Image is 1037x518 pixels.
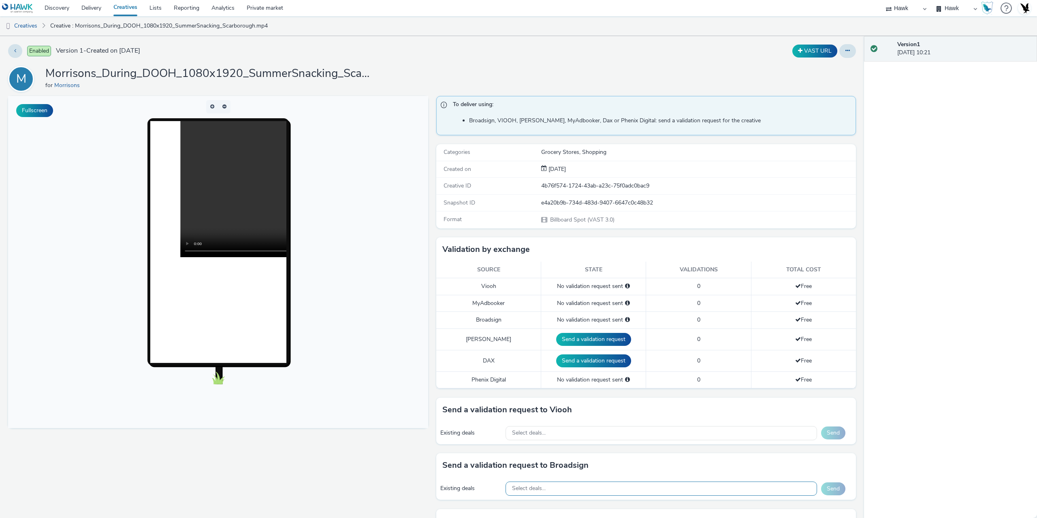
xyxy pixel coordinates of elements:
[436,312,541,328] td: Broadsign
[981,2,993,15] img: Hawk Academy
[45,81,54,89] span: for
[27,46,51,56] span: Enabled
[436,328,541,350] td: [PERSON_NAME]
[46,16,272,36] a: Creative : Morrisons_During_DOOH_1080x1920_SummerSnacking_Scarborough.mp4
[792,45,837,58] button: VAST URL
[547,165,566,173] div: Creation 01 August 2025, 10:21
[625,299,630,307] div: Please select a deal below and click on Send to send a validation request to MyAdbooker.
[697,376,700,384] span: 0
[556,333,631,346] button: Send a validation request
[440,484,502,492] div: Existing deals
[541,262,646,278] th: State
[795,316,812,324] span: Free
[442,404,572,416] h3: Send a validation request to Viooh
[16,104,53,117] button: Fullscreen
[795,357,812,365] span: Free
[436,278,541,295] td: Viooh
[897,41,1031,57] div: [DATE] 10:21
[751,262,856,278] th: Total cost
[795,299,812,307] span: Free
[697,357,700,365] span: 0
[444,182,471,190] span: Creative ID
[436,262,541,278] th: Source
[444,215,462,223] span: Format
[442,459,589,471] h3: Send a validation request to Broadsign
[821,426,845,439] button: Send
[444,199,475,207] span: Snapshot ID
[556,354,631,367] button: Send a validation request
[512,430,546,437] span: Select deals...
[2,3,33,13] img: undefined Logo
[436,371,541,388] td: Phenix Digital
[545,376,642,384] div: No validation request sent
[547,165,566,173] span: [DATE]
[442,243,530,256] h3: Validation by exchange
[436,295,541,311] td: MyAdbooker
[56,46,140,55] span: Version 1 - Created on [DATE]
[646,262,751,278] th: Validations
[1018,2,1031,14] img: Account UK
[625,316,630,324] div: Please select a deal below and click on Send to send a validation request to Broadsign.
[697,316,700,324] span: 0
[444,165,471,173] span: Created on
[697,282,700,290] span: 0
[697,299,700,307] span: 0
[541,182,856,190] div: 4b76f574-1724-43ab-a23c-75f0adc0bac9
[512,485,546,492] span: Select deals...
[795,282,812,290] span: Free
[45,66,369,81] h1: Morrisons_During_DOOH_1080x1920_SummerSnacking_Scarborough.mp4
[4,22,12,30] img: dooh
[795,335,812,343] span: Free
[625,376,630,384] div: Please select a deal below and click on Send to send a validation request to Phenix Digital.
[8,75,37,83] a: M
[453,100,848,111] span: To deliver using:
[545,299,642,307] div: No validation request sent
[440,429,502,437] div: Existing deals
[981,2,996,15] a: Hawk Academy
[541,148,856,156] div: Grocery Stores, Shopping
[795,376,812,384] span: Free
[545,316,642,324] div: No validation request sent
[469,117,852,125] li: Broadsign, VIOOH, [PERSON_NAME], MyAdbooker, Dax or Phenix Digital: send a validation request for...
[54,81,83,89] a: Morrisons
[541,199,856,207] div: e4a20b9b-734d-483d-9407-6647c0c48b32
[549,216,615,224] span: Billboard Spot (VAST 3.0)
[436,350,541,371] td: DAX
[444,148,470,156] span: Categories
[16,68,26,90] div: M
[821,482,845,495] button: Send
[625,282,630,290] div: Please select a deal below and click on Send to send a validation request to Viooh.
[897,41,920,48] strong: Version 1
[697,335,700,343] span: 0
[790,45,839,58] div: Duplicate the creative as a VAST URL
[545,282,642,290] div: No validation request sent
